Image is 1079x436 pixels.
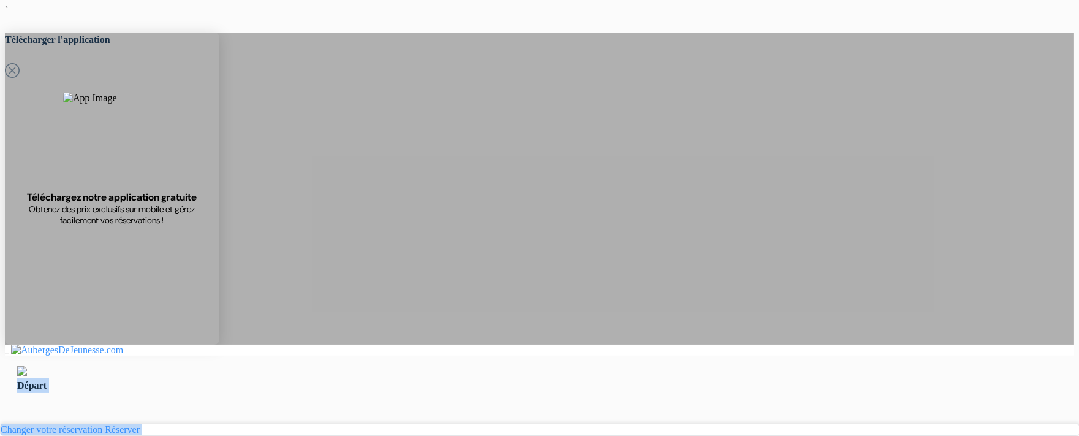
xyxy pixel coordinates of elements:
h5: Télécharger l'application [5,33,219,47]
a: Réserver [105,424,140,435]
img: left_arrow.svg [17,366,27,376]
img: App Image [63,93,161,191]
img: AubergesDeJeunesse.com [11,345,123,356]
span: Départ [17,380,47,391]
span: Obtenez des prix exclusifs sur mobile et gérez facilement vos réservations ! [19,204,205,226]
span: Téléchargez notre application gratuite [28,191,197,204]
svg: Close [5,63,20,78]
a: Changer votre réservation [1,424,102,435]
